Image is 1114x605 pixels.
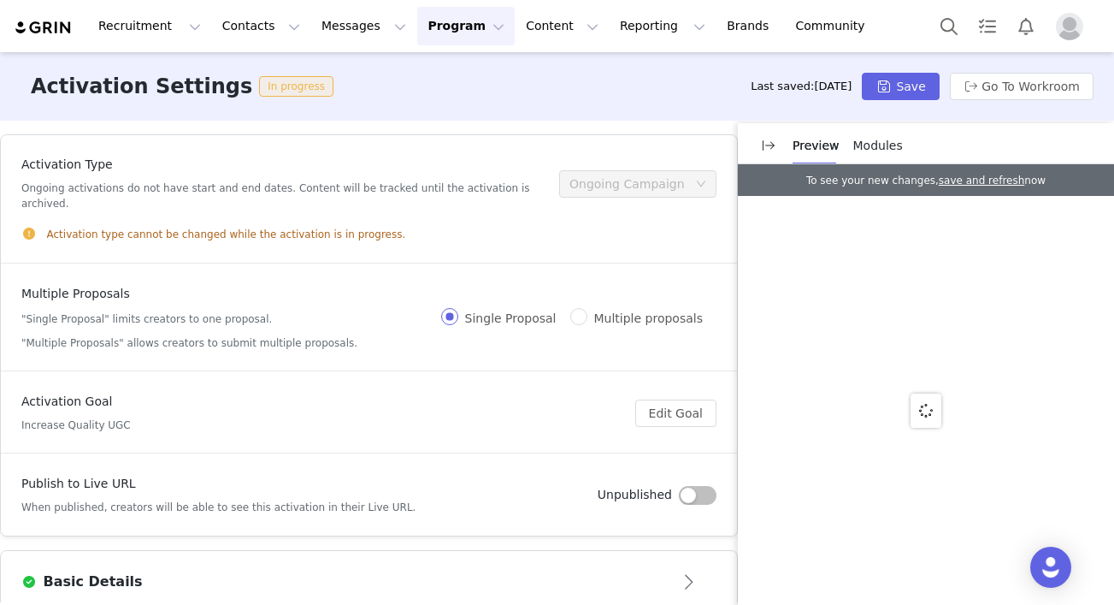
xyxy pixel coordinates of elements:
img: grin logo [14,20,74,36]
button: Messages [311,7,416,45]
button: Program [417,7,515,45]
button: Go To Workroom [950,73,1093,100]
h4: Activation Goal [21,393,131,411]
h4: Publish to Live URL [21,475,416,493]
div: Open Intercom Messenger [1030,547,1071,588]
h4: Activation Type [21,156,545,174]
button: Recruitment [88,7,211,45]
h4: Multiple Proposals [21,285,357,303]
p: Preview [793,137,840,155]
a: Community [786,7,883,45]
img: placeholder-profile.jpg [1056,13,1083,40]
button: Search [930,7,968,45]
button: Edit Goal [635,400,716,427]
h3: Basic Details [37,572,143,592]
button: Save [862,73,939,100]
button: Notifications [1007,7,1045,45]
span: Multiple proposals [587,311,710,325]
button: Open module [663,568,716,596]
h4: Unpublished [598,486,672,504]
button: Content [516,7,609,45]
span: In progress [259,76,333,97]
span: Single Proposal [458,311,563,325]
div: Ongoing Campaign [569,171,685,197]
span: now [1024,175,1046,187]
button: Reporting [610,7,716,45]
a: Tasks [969,7,1006,45]
button: Contacts [212,7,310,45]
h5: "Multiple Proposals" allows creators to submit multiple proposals. [21,335,357,351]
a: save and refresh [939,175,1024,187]
span: Modules [853,139,903,152]
span: Last saved: [751,80,852,92]
h5: Ongoing activations do not have start and end dates. Content will be tracked until the activation... [21,181,545,211]
span: [DATE] [814,80,852,92]
a: Brands [716,7,784,45]
button: Profile [1046,13,1100,40]
h5: When published, creators will be able to see this activation in their Live URL. [21,500,416,515]
span: To see your new changes, [806,175,939,187]
h5: "Single Proposal" limits creators to one proposal. [21,311,357,327]
h3: Activation Settings [31,71,252,102]
span: Activation type cannot be changed while the activation is in progress. [47,227,406,242]
i: icon: down [696,179,706,191]
h5: Increase Quality UGC [21,418,131,433]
